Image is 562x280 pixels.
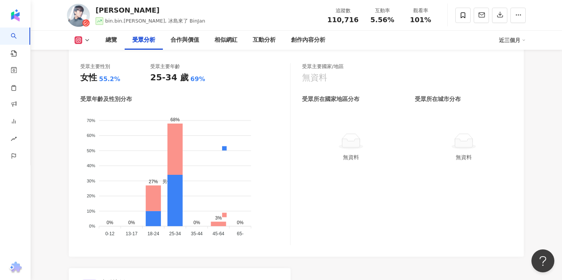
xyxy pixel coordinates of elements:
[106,36,117,45] div: 總覽
[80,72,97,84] div: 女性
[190,75,205,83] div: 69%
[169,231,181,236] tspan: 25-34
[80,63,110,70] div: 受眾主要性別
[214,36,237,45] div: 相似網紅
[415,95,461,103] div: 受眾所在城市分布
[80,95,132,103] div: 受眾年齡及性別分布
[87,148,95,153] tspan: 50%
[171,36,199,45] div: 合作與價值
[11,131,17,148] span: rise
[67,4,90,27] img: KOL Avatar
[87,163,95,168] tspan: 40%
[327,7,359,15] div: 追蹤數
[406,7,435,15] div: 觀看率
[370,16,394,24] span: 5.56%
[499,34,526,46] div: 近三個月
[9,9,21,21] img: logo icon
[368,7,397,15] div: 互動率
[302,95,359,103] div: 受眾所在國家地區分布
[237,231,244,236] tspan: 65-
[105,18,205,24] span: bin.bin.[PERSON_NAME], 冰島來了 BinJan
[87,178,95,183] tspan: 30%
[253,36,276,45] div: 互動分析
[87,194,95,198] tspan: 20%
[87,208,95,213] tspan: 10%
[89,224,95,228] tspan: 0%
[150,72,188,84] div: 25-34 歲
[8,262,23,274] img: chrome extension
[87,118,95,122] tspan: 70%
[150,63,180,70] div: 受眾主要年齡
[213,231,224,236] tspan: 45-64
[410,16,431,24] span: 101%
[157,179,172,184] span: 男性
[291,36,325,45] div: 創作內容分析
[148,231,159,236] tspan: 18-24
[11,28,26,57] a: search
[327,16,359,24] span: 110,716
[531,249,554,272] iframe: Help Scout Beacon - Open
[302,63,343,70] div: 受眾主要國家/地區
[191,231,203,236] tspan: 35-44
[99,75,120,83] div: 55.2%
[305,153,396,161] div: 無資料
[132,36,155,45] div: 受眾分析
[87,133,95,138] tspan: 60%
[126,231,138,236] tspan: 13-17
[96,5,205,15] div: [PERSON_NAME]
[302,72,327,84] div: 無資料
[105,231,114,236] tspan: 0-12
[418,153,509,161] div: 無資料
